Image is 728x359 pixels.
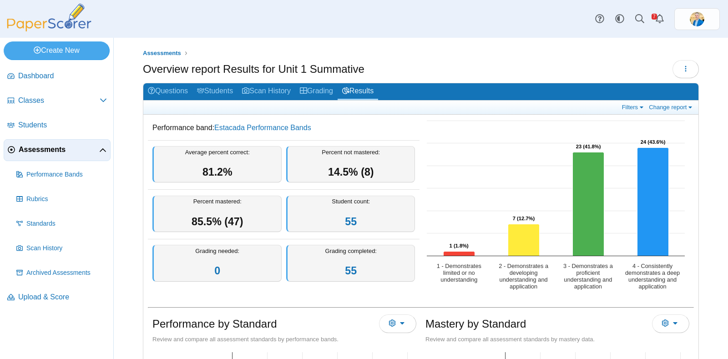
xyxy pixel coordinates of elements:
span: Students [18,120,107,130]
a: Students [4,115,111,137]
text: 1 (1.8%) [450,243,469,248]
text: 2 - Demonstrates a developing understanding and application [499,263,549,290]
a: 0 [214,265,220,277]
button: More options [379,314,416,333]
a: 55 [345,265,357,277]
path: 2 - Demonstrates a developing understanding and application, 7. Overall Assessment Performance. [508,224,540,256]
div: Grading needed: [152,245,282,282]
div: Student count: [286,196,415,233]
dd: Performance band: [148,116,420,140]
span: 85.5% (47) [192,216,243,228]
a: Assessments [4,139,111,161]
div: Percent mastered: [152,196,282,233]
span: Rubrics [26,195,107,204]
a: Alerts [650,9,670,29]
a: Dashboard [4,66,111,87]
h1: Mastery by Standard [425,316,526,332]
a: Standards [13,213,111,235]
img: PaperScorer [4,4,95,31]
span: Assessments [19,145,99,155]
path: 4 - Consistently demonstrates a deep understanding and application, 24. Overall Assessment Perfor... [637,148,669,256]
svg: Interactive chart [422,116,689,298]
path: 3 - Demonstrates a proficient understanding and application, 23. Overall Assessment Performance. [573,152,604,256]
a: PaperScorer [4,25,95,33]
text: 4 - Consistently demonstrates a deep understanding and application [625,263,680,290]
text: 7 (12.7%) [513,216,535,221]
div: Review and compare all assessment standards by mastery data. [425,335,689,344]
span: Archived Assessments [26,268,107,278]
img: ps.jrF02AmRZeRNgPWo [690,12,704,26]
span: Performance Bands [26,170,107,179]
text: 23 (41.8%) [576,144,601,149]
text: 24 (43.6%) [641,139,666,145]
a: Scan History [238,83,295,100]
div: Review and compare all assessment standards by performance bands. [152,335,416,344]
a: ps.jrF02AmRZeRNgPWo [674,8,720,30]
div: Grading completed: [286,245,415,282]
span: Standards [26,219,107,228]
a: Upload & Score [4,287,111,308]
path: 1 - Demonstrates limited or no understanding, 1. Overall Assessment Performance. [444,252,475,256]
span: Upload & Score [18,292,107,302]
h1: Performance by Standard [152,316,277,332]
div: Chart. Highcharts interactive chart. [422,116,694,298]
a: Create New [4,41,110,60]
span: Classes [18,96,100,106]
span: Scan History [26,244,107,253]
a: Classes [4,90,111,112]
span: Dashboard [18,71,107,81]
a: Archived Assessments [13,262,111,284]
div: Average percent correct: [152,146,282,183]
span: Assessments [143,50,181,56]
a: Performance Bands [13,164,111,186]
a: Change report [647,103,696,111]
a: Rubrics [13,188,111,210]
span: 14.5% (8) [328,166,374,178]
a: Scan History [13,238,111,259]
a: Questions [143,83,192,100]
a: Estacada Performance Bands [214,124,311,131]
a: Grading [295,83,338,100]
div: Percent not mastered: [286,146,415,183]
a: Filters [620,103,647,111]
span: Travis McFarland [690,12,704,26]
button: More options [652,314,689,333]
a: 55 [345,216,357,228]
a: Students [192,83,238,100]
text: 1 - Demonstrates limited or no understanding [437,263,481,283]
text: 3 - Demonstrates a proficient understanding and application [563,263,613,290]
h1: Overview report Results for Unit 1 Summative [143,61,364,77]
span: 81.2% [202,166,233,178]
a: Results [338,83,378,100]
a: Assessments [141,48,183,59]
